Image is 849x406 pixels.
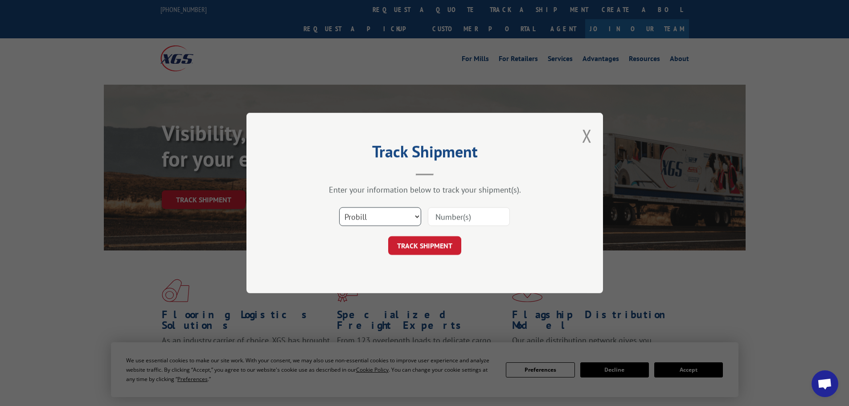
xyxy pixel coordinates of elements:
[388,236,461,255] button: TRACK SHIPMENT
[428,207,510,226] input: Number(s)
[582,124,592,148] button: Close modal
[812,370,838,397] a: Open chat
[291,185,558,195] div: Enter your information below to track your shipment(s).
[291,145,558,162] h2: Track Shipment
